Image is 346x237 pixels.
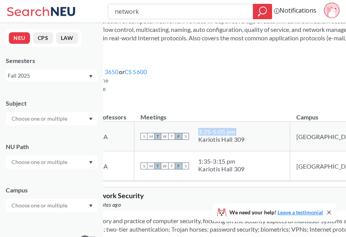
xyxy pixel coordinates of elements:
[258,6,267,17] svg: magnifying glass
[90,151,134,181] td: TBA
[8,114,72,123] input: Choose one or multiple
[277,209,323,215] a: Leave a testimonial
[134,105,290,122] th: Meetings
[147,162,154,169] span: M
[6,186,97,194] div: Campus
[6,70,97,82] div: Fall 2025Dropdown arrow
[8,71,88,80] div: Fall 2025
[182,162,189,169] span: S
[175,133,182,140] span: F
[175,162,182,169] span: F
[253,4,272,19] div: magnifying glass
[154,162,161,169] span: T
[90,122,134,151] td: TBA
[198,165,244,173] div: Kariotis Hall 309
[168,162,175,169] span: T
[161,133,168,140] span: W
[89,75,93,78] svg: Dropdown arrow
[229,210,323,215] span: We need your help!
[140,133,147,140] span: S
[125,68,147,75] a: CS 5600
[6,56,97,65] div: Semesters
[6,143,97,151] div: NU Path
[198,128,244,136] div: 3:25 - 5:05 pm
[96,68,119,75] a: CS 3650
[89,118,93,121] svg: Dropdown arrow
[147,133,154,140] span: M
[161,162,168,169] span: W
[8,201,72,210] input: Choose one or multiple
[6,199,97,212] div: Dropdown arrow
[182,133,189,140] span: S
[60,59,147,93] div: NUPaths: Prerequisites: or Corequisites: Course fees:
[154,133,161,140] span: T
[90,105,134,122] th: Professors
[33,32,53,44] button: CPS
[6,112,97,125] div: Dropdown arrow
[56,32,78,44] button: LAW
[6,99,97,108] div: Subject
[6,156,97,169] div: Dropdown arrow
[198,136,244,143] div: Kariotis Hall 309
[89,161,93,164] svg: Dropdown arrow
[168,133,175,140] span: T
[8,157,72,167] input: Choose one or multiple
[114,5,247,18] input: Class, professor, course number, "phrase"
[140,162,147,169] span: S
[9,32,30,44] button: NEU
[89,204,93,207] svg: Dropdown arrow
[279,6,316,15] a: Notifications
[198,157,244,165] div: 1:35 - 3:15 pm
